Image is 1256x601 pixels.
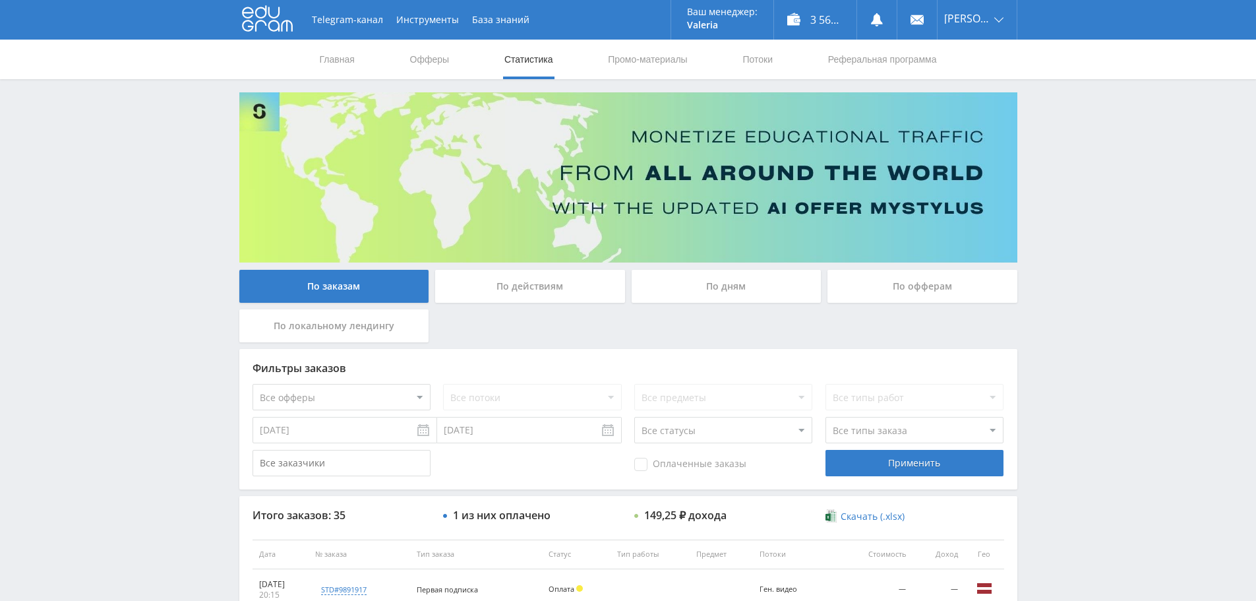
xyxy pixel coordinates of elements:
div: Применить [825,450,1003,476]
span: Оплаченные заказы [634,458,746,471]
th: Стоимость [839,540,912,569]
img: lva.png [976,581,992,596]
div: 1 из них оплачено [453,509,551,521]
th: Гео [965,540,1004,569]
div: По действиям [435,270,625,303]
div: По офферам [827,270,1017,303]
div: 20:15 [259,590,302,600]
img: Banner [239,92,1017,263]
a: Реферальная программа [827,40,938,79]
span: [PERSON_NAME] [944,13,990,24]
th: Статус [542,540,611,569]
div: Фильтры заказов [253,362,1004,374]
span: Первая подписка [417,585,478,594]
th: Потоки [753,540,839,569]
a: Промо-материалы [607,40,688,79]
th: Тип заказа [410,540,542,569]
div: std#9891917 [321,585,367,595]
input: Все заказчики [253,450,431,476]
span: Холд [576,585,583,592]
span: Скачать (.xlsx) [841,511,905,522]
div: По локальному лендингу [239,309,429,342]
th: Тип работы [611,540,690,569]
div: [DATE] [259,579,302,590]
a: Статистика [503,40,554,79]
th: № заказа [309,540,411,569]
img: xlsx [825,509,837,522]
div: Ген. видео [760,585,819,594]
div: Итого заказов: 35 [253,509,431,521]
th: Доход [912,540,964,569]
th: Предмет [690,540,752,569]
div: По дням [632,270,822,303]
a: Потоки [741,40,774,79]
th: Дата [253,540,309,569]
a: Главная [318,40,356,79]
p: Ваш менеджер: [687,7,758,17]
div: По заказам [239,270,429,303]
a: Скачать (.xlsx) [825,510,905,523]
a: Офферы [409,40,451,79]
div: 149,25 ₽ дохода [644,509,727,521]
p: Valeria [687,20,758,30]
span: Оплата [549,584,574,594]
